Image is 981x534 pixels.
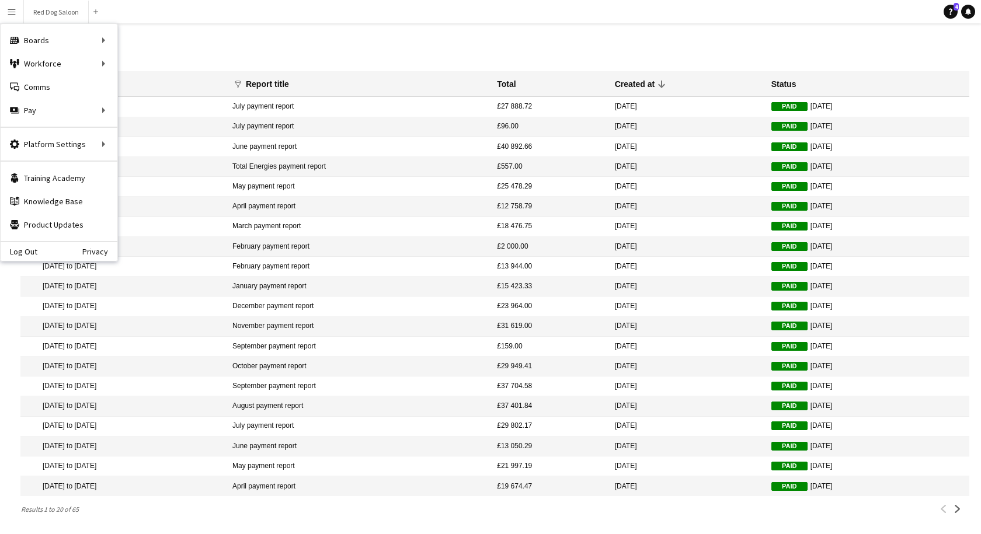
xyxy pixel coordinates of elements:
[246,79,289,89] div: Report title
[771,402,808,410] span: Paid
[227,317,491,337] mat-cell: November payment report
[766,396,969,416] mat-cell: [DATE]
[227,277,491,296] mat-cell: January payment report
[20,137,227,157] mat-cell: [DATE] to [DATE]
[491,277,609,296] mat-cell: £15 423.33
[227,376,491,396] mat-cell: September payment report
[491,437,609,456] mat-cell: £13 050.29
[20,337,227,357] mat-cell: [DATE] to [DATE]
[227,177,491,197] mat-cell: May payment report
[491,117,609,137] mat-cell: £96.00
[609,137,766,157] mat-cell: [DATE]
[20,117,227,137] mat-cell: [DATE] to [DATE]
[491,177,609,197] mat-cell: £25 478.29
[609,476,766,496] mat-cell: [DATE]
[82,247,117,256] a: Privacy
[766,97,969,117] mat-cell: [DATE]
[771,442,808,451] span: Paid
[766,456,969,476] mat-cell: [DATE]
[1,132,117,156] div: Platform Settings
[771,242,808,251] span: Paid
[609,217,766,237] mat-cell: [DATE]
[766,317,969,337] mat-cell: [DATE]
[491,137,609,157] mat-cell: £40 892.66
[227,217,491,237] mat-cell: March payment report
[227,417,491,437] mat-cell: July payment report
[20,157,227,177] mat-cell: [DATE] to [DATE]
[491,337,609,357] mat-cell: £159.00
[771,202,808,211] span: Paid
[1,99,117,122] div: Pay
[227,117,491,137] mat-cell: July payment report
[771,182,808,191] span: Paid
[227,437,491,456] mat-cell: June payment report
[20,217,227,237] mat-cell: [DATE] to [DATE]
[766,117,969,137] mat-cell: [DATE]
[766,217,969,237] mat-cell: [DATE]
[615,79,665,89] div: Created at
[227,357,491,376] mat-cell: October payment report
[491,456,609,476] mat-cell: £21 997.19
[491,157,609,177] mat-cell: £557.00
[766,157,969,177] mat-cell: [DATE]
[20,417,227,437] mat-cell: [DATE] to [DATE]
[227,97,491,117] mat-cell: July payment report
[20,476,227,496] mat-cell: [DATE] to [DATE]
[1,190,117,213] a: Knowledge Base
[491,476,609,496] mat-cell: £19 674.47
[227,296,491,316] mat-cell: December payment report
[20,357,227,376] mat-cell: [DATE] to [DATE]
[771,142,808,151] span: Paid
[771,462,808,470] span: Paid
[20,197,227,217] mat-cell: [DATE] to [DATE]
[20,396,227,416] mat-cell: [DATE] to [DATE]
[491,257,609,277] mat-cell: £13 944.00
[20,44,969,62] h1: Reports
[609,157,766,177] mat-cell: [DATE]
[766,137,969,157] mat-cell: [DATE]
[944,5,958,19] a: 4
[20,257,227,277] mat-cell: [DATE] to [DATE]
[227,396,491,416] mat-cell: August payment report
[246,79,300,89] div: Report title
[497,79,516,89] div: Total
[609,376,766,396] mat-cell: [DATE]
[766,376,969,396] mat-cell: [DATE]
[609,417,766,437] mat-cell: [DATE]
[766,337,969,357] mat-cell: [DATE]
[766,476,969,496] mat-cell: [DATE]
[771,102,808,111] span: Paid
[609,296,766,316] mat-cell: [DATE]
[766,296,969,316] mat-cell: [DATE]
[771,421,808,430] span: Paid
[771,322,808,330] span: Paid
[771,382,808,390] span: Paid
[766,357,969,376] mat-cell: [DATE]
[20,376,227,396] mat-cell: [DATE] to [DATE]
[24,1,89,23] button: Red Dog Saloon
[20,177,227,197] mat-cell: [DATE] to [DATE]
[20,317,227,337] mat-cell: [DATE] to [DATE]
[609,257,766,277] mat-cell: [DATE]
[1,213,117,236] a: Product Updates
[766,417,969,437] mat-cell: [DATE]
[771,162,808,171] span: Paid
[227,197,491,217] mat-cell: April payment report
[609,337,766,357] mat-cell: [DATE]
[766,437,969,456] mat-cell: [DATE]
[766,197,969,217] mat-cell: [DATE]
[609,277,766,296] mat-cell: [DATE]
[766,257,969,277] mat-cell: [DATE]
[954,3,959,11] span: 4
[20,237,227,257] mat-cell: [DATE] to [DATE]
[609,177,766,197] mat-cell: [DATE]
[771,262,808,271] span: Paid
[20,296,227,316] mat-cell: [DATE] to [DATE]
[1,75,117,99] a: Comms
[491,197,609,217] mat-cell: £12 758.79
[771,302,808,310] span: Paid
[609,97,766,117] mat-cell: [DATE]
[1,29,117,52] div: Boards
[609,357,766,376] mat-cell: [DATE]
[491,357,609,376] mat-cell: £29 949.41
